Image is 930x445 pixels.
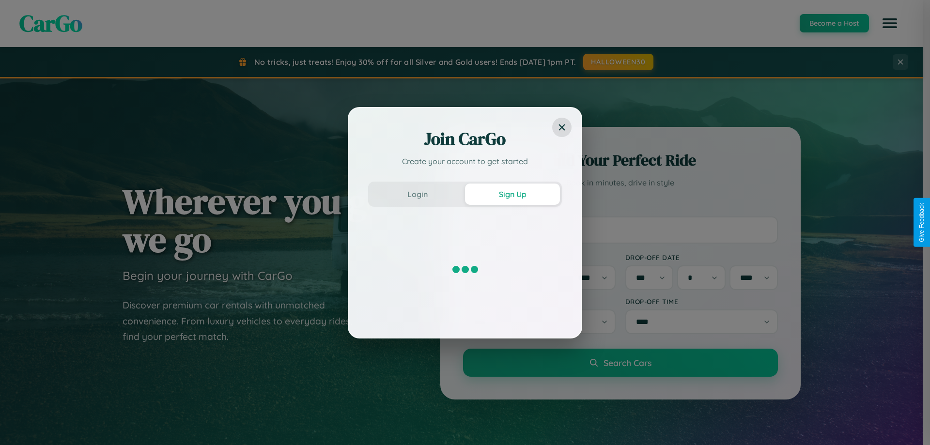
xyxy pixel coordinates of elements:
iframe: Intercom live chat [10,412,33,435]
button: Login [370,184,465,205]
div: Give Feedback [918,203,925,242]
h2: Join CarGo [368,127,562,151]
button: Sign Up [465,184,560,205]
p: Create your account to get started [368,155,562,167]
